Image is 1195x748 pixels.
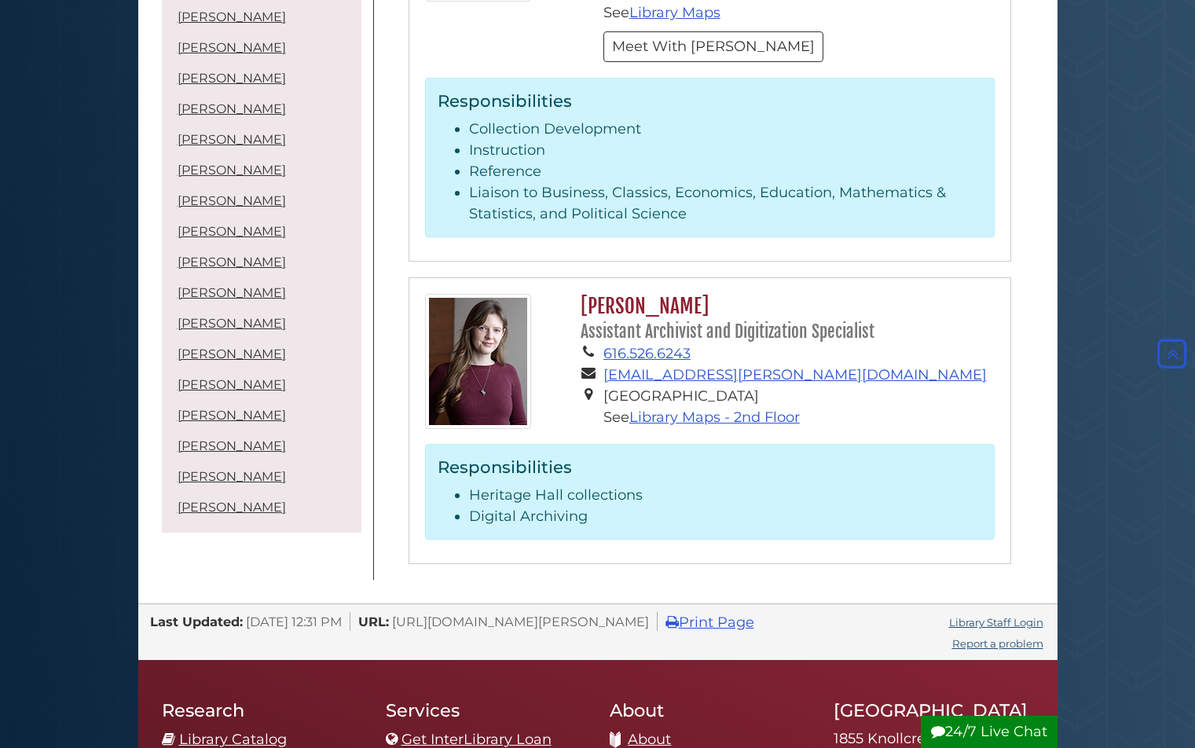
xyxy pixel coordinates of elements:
span: [URL][DOMAIN_NAME][PERSON_NAME] [392,614,649,629]
span: [DATE] 12:31 PM [246,614,342,629]
a: [PERSON_NAME] [178,193,286,208]
a: [PERSON_NAME] [178,163,286,178]
a: [PERSON_NAME] [178,377,286,392]
a: [PERSON_NAME] [178,500,286,515]
a: [PERSON_NAME] [178,132,286,147]
h3: Responsibilities [438,456,982,477]
h2: About [610,699,810,721]
a: [PERSON_NAME] [178,101,286,116]
a: [PERSON_NAME] [178,9,286,24]
h2: [GEOGRAPHIC_DATA] [834,699,1034,721]
a: Report a problem [952,637,1043,650]
a: Get InterLibrary Loan [401,731,552,748]
a: Library Maps [629,4,720,21]
img: Jen_Vos_125x162.jpg [425,294,531,429]
small: Assistant Archivist and Digitization Specialist [581,321,874,342]
a: [PERSON_NAME] [178,255,286,269]
a: [PERSON_NAME] [178,71,286,86]
i: Print Page [665,615,679,629]
span: URL: [358,614,389,629]
button: 24/7 Live Chat [921,716,1058,748]
li: [GEOGRAPHIC_DATA] See [603,386,995,428]
a: [PERSON_NAME] [178,316,286,331]
a: [PERSON_NAME] [178,346,286,361]
h2: Services [386,699,586,721]
li: Digital Archiving [469,506,982,527]
a: [PERSON_NAME] [178,40,286,55]
a: [PERSON_NAME] [178,408,286,423]
li: Heritage Hall collections [469,485,982,506]
a: Library Catalog [179,731,287,748]
h3: Responsibilities [438,90,982,111]
span: Last Updated: [150,614,243,629]
a: [PERSON_NAME] [178,438,286,453]
a: Print Page [665,614,754,631]
li: Reference [469,161,982,182]
a: [PERSON_NAME] [178,469,286,484]
a: Library Maps - 2nd Floor [629,409,800,426]
a: [PERSON_NAME] [178,285,286,300]
a: Library Staff Login [949,616,1043,629]
h2: [PERSON_NAME] [573,294,994,343]
a: [PERSON_NAME] [178,224,286,239]
li: Collection Development [469,119,982,140]
a: Back to Top [1153,346,1191,363]
a: [EMAIL_ADDRESS][PERSON_NAME][DOMAIN_NAME] [603,366,987,383]
h2: Research [162,699,362,721]
li: Instruction [469,140,982,161]
li: Liaison to Business, Classics, Economics, Education, Mathematics & Statistics, and Political Science [469,182,982,225]
a: 616.526.6243 [603,345,691,362]
button: Meet With [PERSON_NAME] [603,31,823,62]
